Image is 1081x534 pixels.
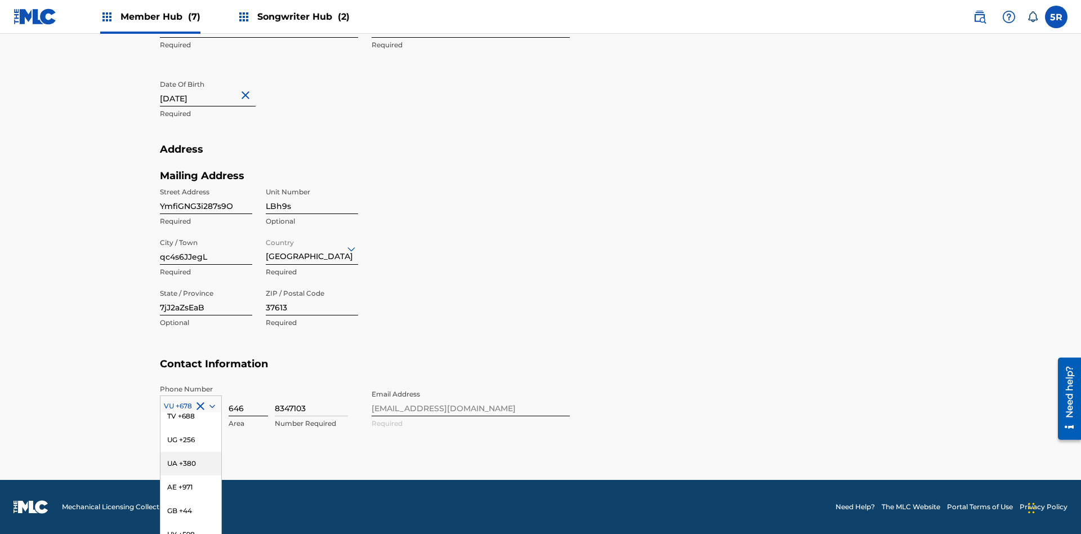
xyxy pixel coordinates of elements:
label: Country [266,231,294,248]
div: AE +971 [160,475,221,499]
iframe: Resource Center [1049,353,1081,446]
span: Songwriter Hub [257,10,350,23]
p: Required [266,267,358,277]
span: (7) [188,11,200,22]
div: Help [998,6,1020,28]
img: help [1002,10,1016,24]
p: Required [372,40,570,50]
div: [GEOGRAPHIC_DATA] [266,235,358,262]
p: Required [160,267,252,277]
iframe: Chat Widget [1025,480,1081,534]
a: Portal Terms of Use [947,502,1013,512]
p: Area [229,419,268,429]
img: MLC Logo [14,8,57,25]
img: search [973,10,986,24]
div: User Menu [1045,6,1067,28]
img: Top Rightsholders [100,10,114,24]
div: Drag [1028,491,1035,525]
div: UG +256 [160,428,221,452]
span: Mechanical Licensing Collective © 2025 [62,502,193,512]
div: TV +688 [160,404,221,428]
p: Optional [160,318,252,328]
img: logo [14,500,48,514]
div: GB +44 [160,499,221,523]
h5: Contact Information [160,358,921,384]
h5: Mailing Address [160,170,358,183]
h5: Address [160,143,921,170]
img: Top Rightsholders [237,10,251,24]
a: Privacy Policy [1020,502,1067,512]
a: Need Help? [836,502,875,512]
p: Number Required [275,419,348,429]
div: Notifications [1027,11,1038,23]
p: Required [160,216,252,226]
span: (2) [338,11,350,22]
p: Required [266,318,358,328]
p: Required [160,40,358,50]
a: The MLC Website [882,502,940,512]
div: UA +380 [160,452,221,475]
p: Optional [266,216,358,226]
button: Close [239,78,256,112]
span: Member Hub [120,10,200,23]
p: Required [160,109,358,119]
a: Public Search [968,6,991,28]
